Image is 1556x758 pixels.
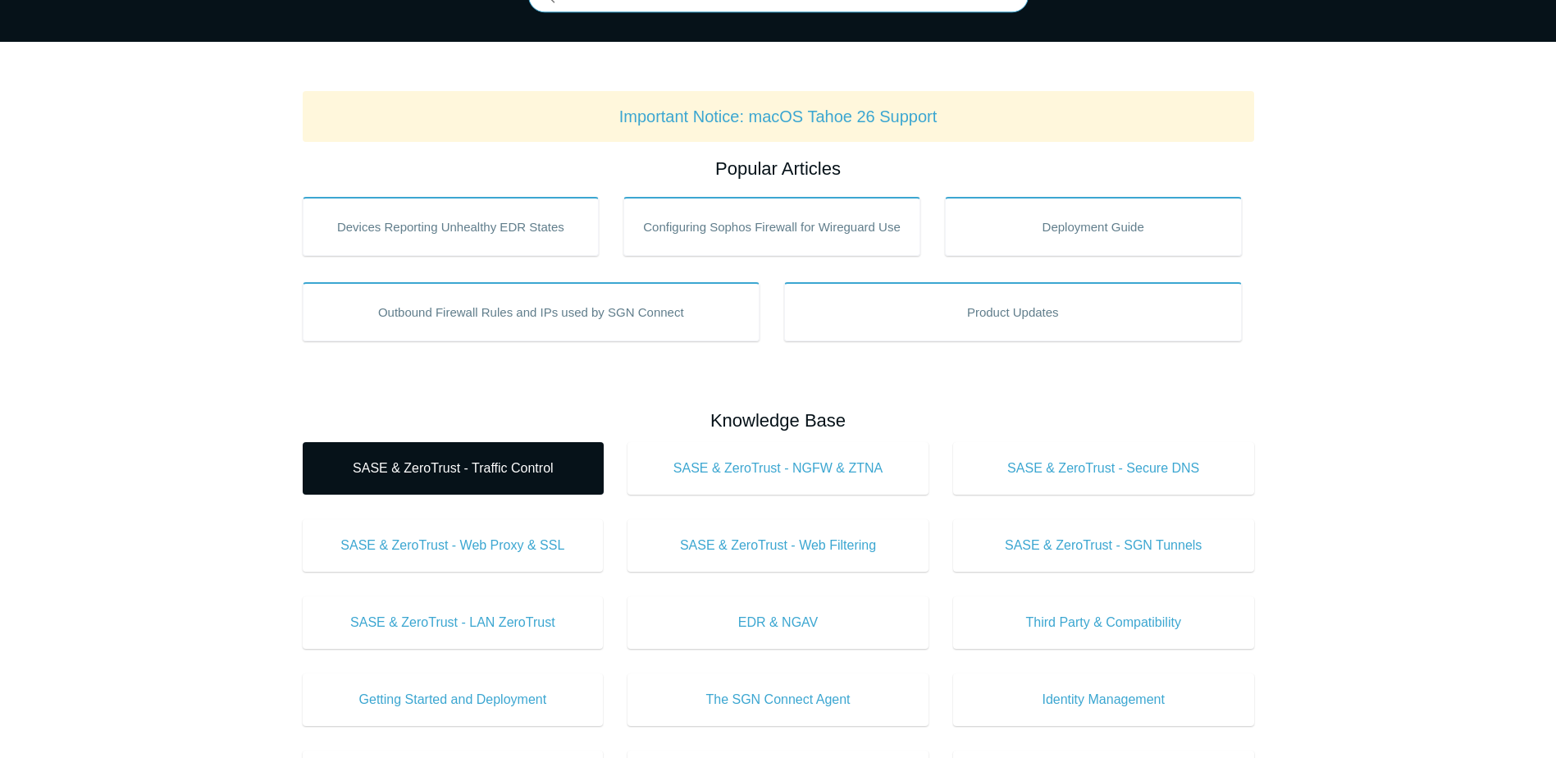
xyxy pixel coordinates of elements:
[303,282,760,341] a: Outbound Firewall Rules and IPs used by SGN Connect
[619,107,938,126] a: Important Notice: macOS Tahoe 26 Support
[978,536,1230,555] span: SASE & ZeroTrust - SGN Tunnels
[623,197,920,256] a: Configuring Sophos Firewall for Wireguard Use
[327,690,579,710] span: Getting Started and Deployment
[303,442,604,495] a: SASE & ZeroTrust - Traffic Control
[303,197,600,256] a: Devices Reporting Unhealthy EDR States
[627,519,929,572] a: SASE & ZeroTrust - Web Filtering
[978,690,1230,710] span: Identity Management
[978,613,1230,632] span: Third Party & Compatibility
[303,596,604,649] a: SASE & ZeroTrust - LAN ZeroTrust
[303,155,1254,182] h2: Popular Articles
[303,407,1254,434] h2: Knowledge Base
[953,674,1254,726] a: Identity Management
[652,536,904,555] span: SASE & ZeroTrust - Web Filtering
[627,674,929,726] a: The SGN Connect Agent
[652,613,904,632] span: EDR & NGAV
[652,690,904,710] span: The SGN Connect Agent
[327,459,579,478] span: SASE & ZeroTrust - Traffic Control
[978,459,1230,478] span: SASE & ZeroTrust - Secure DNS
[953,442,1254,495] a: SASE & ZeroTrust - Secure DNS
[784,282,1242,341] a: Product Updates
[953,596,1254,649] a: Third Party & Compatibility
[627,442,929,495] a: SASE & ZeroTrust - NGFW & ZTNA
[327,536,579,555] span: SASE & ZeroTrust - Web Proxy & SSL
[945,197,1242,256] a: Deployment Guide
[652,459,904,478] span: SASE & ZeroTrust - NGFW & ZTNA
[627,596,929,649] a: EDR & NGAV
[303,519,604,572] a: SASE & ZeroTrust - Web Proxy & SSL
[953,519,1254,572] a: SASE & ZeroTrust - SGN Tunnels
[303,674,604,726] a: Getting Started and Deployment
[327,613,579,632] span: SASE & ZeroTrust - LAN ZeroTrust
